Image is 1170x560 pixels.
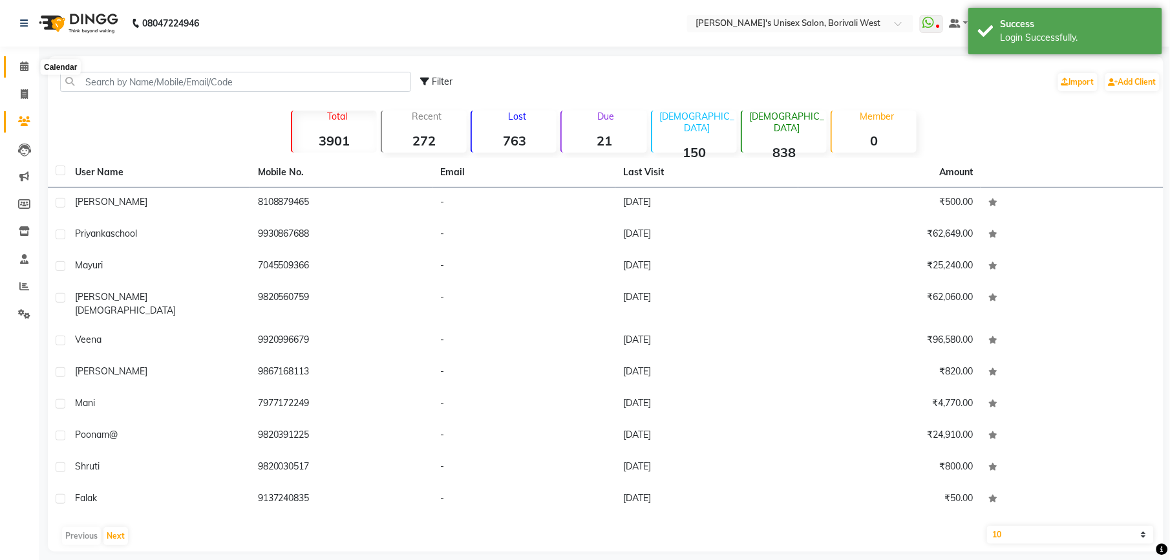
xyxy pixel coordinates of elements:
[75,196,147,208] span: [PERSON_NAME]
[297,111,377,122] p: Total
[250,389,433,420] td: 7977172249
[798,325,981,357] td: ₹96,580.00
[67,158,250,188] th: User Name
[798,283,981,325] td: ₹62,060.00
[615,325,798,357] td: [DATE]
[432,484,615,515] td: -
[931,158,981,187] th: Amount
[615,420,798,452] td: [DATE]
[564,111,646,122] p: Due
[60,72,411,92] input: Search by Name/Mobile/Email/Code
[477,111,557,122] p: Lost
[41,59,80,75] div: Calendar
[1105,73,1160,91] a: Add Client
[75,334,101,345] span: Veena
[250,283,433,325] td: 9820560759
[798,219,981,251] td: ₹62,649.00
[798,484,981,515] td: ₹50.00
[747,111,827,134] p: [DEMOGRAPHIC_DATA]
[75,492,97,504] span: falak
[615,283,798,325] td: [DATE]
[250,357,433,389] td: 9867168113
[798,420,981,452] td: ₹24,910.00
[382,133,467,149] strong: 272
[432,219,615,251] td: -
[33,5,122,41] img: logo
[103,527,128,545] button: Next
[75,429,109,440] span: poonam
[798,452,981,484] td: ₹800.00
[75,305,176,316] span: [DEMOGRAPHIC_DATA]
[432,325,615,357] td: -
[615,484,798,515] td: [DATE]
[615,188,798,219] td: [DATE]
[387,111,467,122] p: Recent
[250,219,433,251] td: 9930867688
[250,188,433,219] td: 8108879465
[250,420,433,452] td: 9820391225
[615,452,798,484] td: [DATE]
[657,111,737,134] p: [DEMOGRAPHIC_DATA]
[472,133,557,149] strong: 763
[432,158,615,188] th: Email
[75,365,147,377] span: [PERSON_NAME]
[75,228,111,239] span: Priyanka
[837,111,917,122] p: Member
[111,228,137,239] span: school
[615,389,798,420] td: [DATE]
[798,251,981,283] td: ₹25,240.00
[432,389,615,420] td: -
[75,397,95,409] span: mani
[432,76,453,87] span: Filter
[432,283,615,325] td: -
[432,357,615,389] td: -
[615,219,798,251] td: [DATE]
[250,484,433,515] td: 9137240835
[798,188,981,219] td: ₹500.00
[1058,73,1098,91] a: Import
[75,259,103,271] span: Mayuri
[1001,17,1153,31] div: Success
[798,389,981,420] td: ₹4,770.00
[1001,31,1153,45] div: Login Successfully.
[615,251,798,283] td: [DATE]
[432,452,615,484] td: -
[432,188,615,219] td: -
[75,460,100,472] span: shruti
[432,251,615,283] td: -
[615,158,798,188] th: Last Visit
[292,133,377,149] strong: 3901
[615,357,798,389] td: [DATE]
[432,420,615,452] td: -
[250,251,433,283] td: 7045509366
[109,429,118,440] span: @
[250,325,433,357] td: 9920996679
[742,144,827,160] strong: 838
[75,291,147,303] span: [PERSON_NAME]
[142,5,199,41] b: 08047224946
[250,158,433,188] th: Mobile No.
[832,133,917,149] strong: 0
[562,133,646,149] strong: 21
[250,452,433,484] td: 9820030517
[798,357,981,389] td: ₹820.00
[652,144,737,160] strong: 150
